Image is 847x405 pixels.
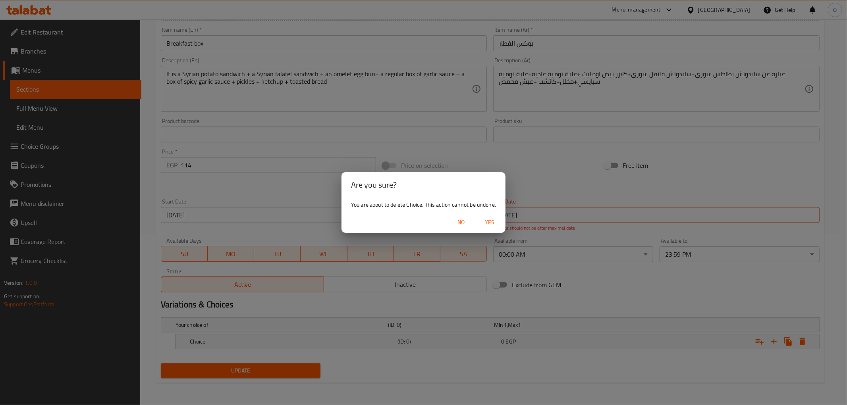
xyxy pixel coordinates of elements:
[351,179,496,191] h2: Are you sure?
[342,198,505,212] div: You are about to delete Choice. This action cannot be undone.
[448,215,474,230] button: No
[477,215,502,230] button: Yes
[451,217,471,227] span: No
[480,217,499,227] span: Yes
